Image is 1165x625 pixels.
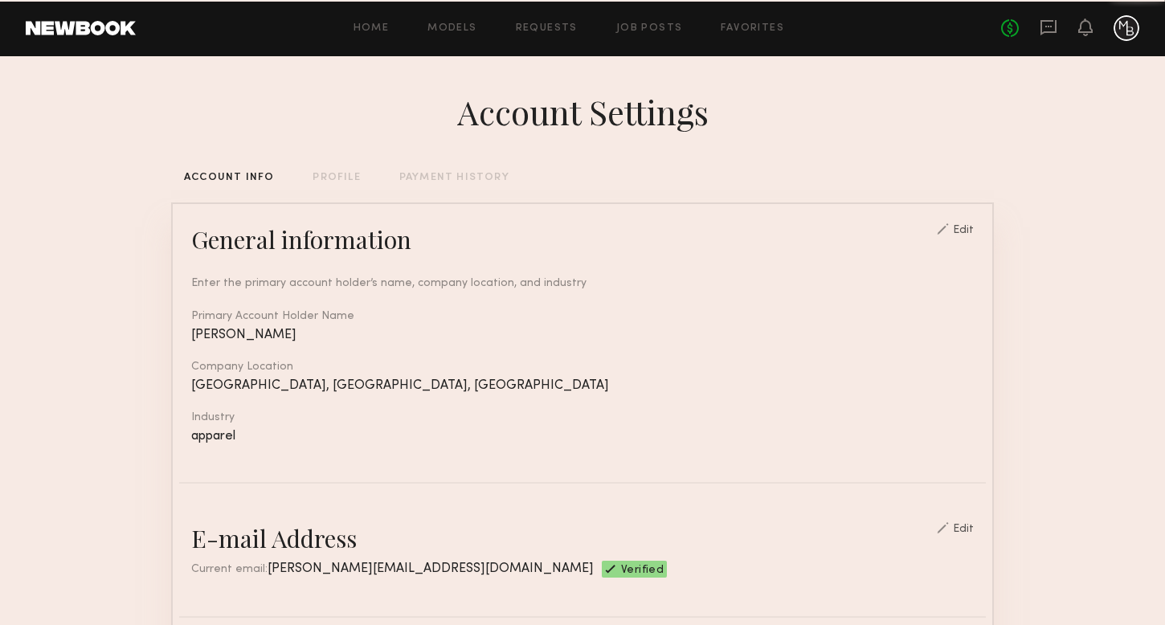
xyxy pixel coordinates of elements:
[516,23,578,34] a: Requests
[191,362,974,373] div: Company Location
[427,23,476,34] a: Models
[721,23,784,34] a: Favorites
[953,225,974,236] div: Edit
[184,173,274,183] div: ACCOUNT INFO
[457,89,709,134] div: Account Settings
[191,412,974,423] div: Industry
[191,379,974,393] div: [GEOGRAPHIC_DATA], [GEOGRAPHIC_DATA], [GEOGRAPHIC_DATA]
[616,23,683,34] a: Job Posts
[191,430,974,443] div: apparel
[191,329,974,342] div: [PERSON_NAME]
[191,311,974,322] div: Primary Account Holder Name
[191,522,357,554] div: E-mail Address
[191,223,411,255] div: General information
[621,565,664,578] span: Verified
[268,562,594,575] span: [PERSON_NAME][EMAIL_ADDRESS][DOMAIN_NAME]
[313,173,360,183] div: PROFILE
[191,561,594,578] div: Current email:
[191,275,974,292] div: Enter the primary account holder’s name, company location, and industry
[399,173,509,183] div: PAYMENT HISTORY
[953,524,974,535] div: Edit
[354,23,390,34] a: Home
